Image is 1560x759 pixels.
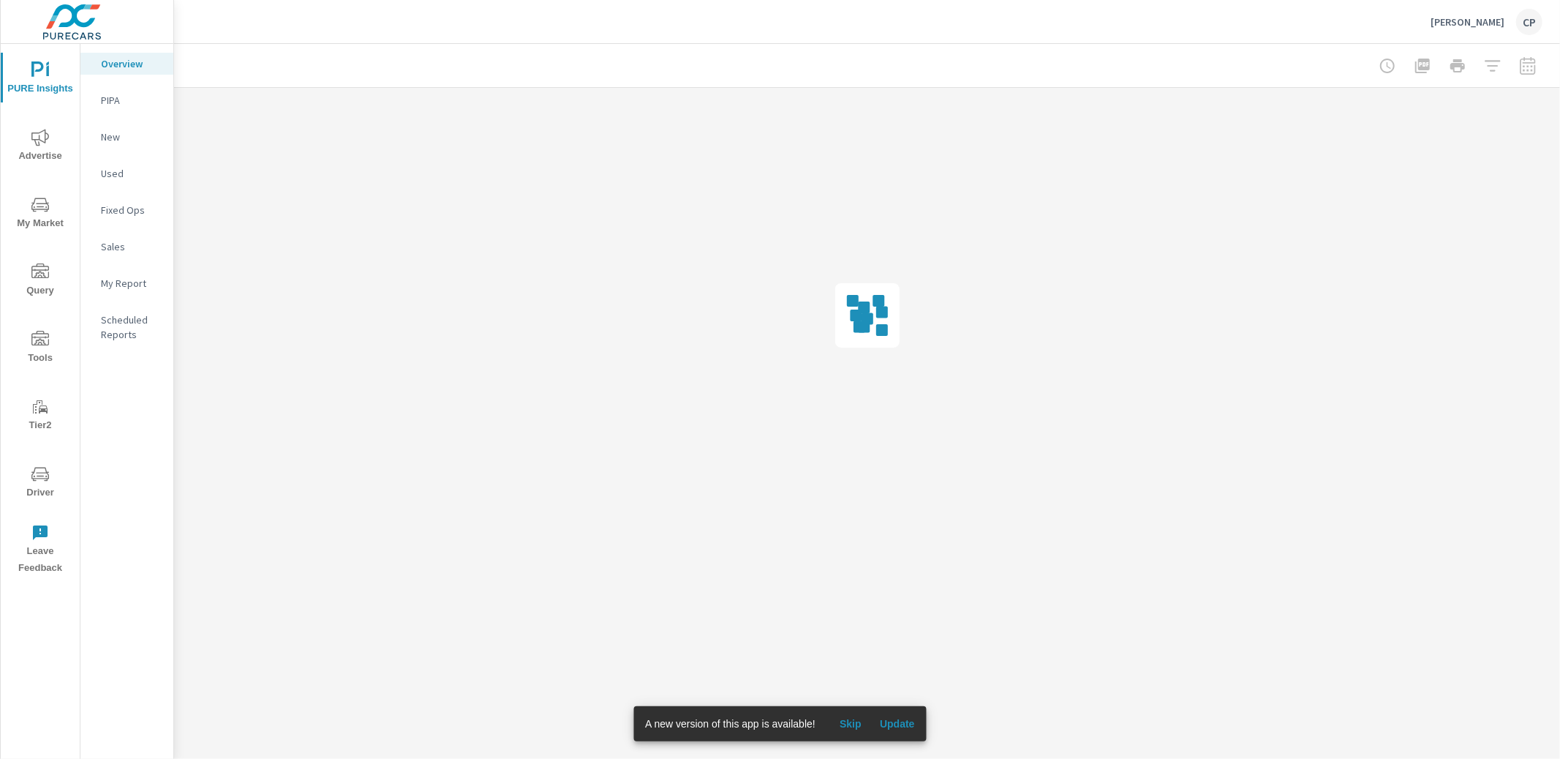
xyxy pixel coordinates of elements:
[1516,9,1542,35] div: CP
[645,718,815,730] span: A new version of this app is available!
[1431,15,1504,29] p: [PERSON_NAME]
[80,162,173,184] div: Used
[5,398,75,434] span: Tier2
[101,239,162,254] p: Sales
[827,712,874,736] button: Skip
[5,196,75,232] span: My Market
[101,130,162,144] p: New
[5,466,75,501] span: Driver
[880,717,915,730] span: Update
[5,61,75,97] span: PURE Insights
[101,56,162,71] p: Overview
[80,89,173,111] div: PIPA
[80,53,173,75] div: Overview
[101,93,162,108] p: PIPA
[874,712,921,736] button: Update
[101,166,162,181] p: Used
[5,129,75,165] span: Advertise
[833,717,868,730] span: Skip
[1,44,80,583] div: nav menu
[101,313,162,342] p: Scheduled Reports
[80,199,173,221] div: Fixed Ops
[5,524,75,577] span: Leave Feedback
[80,309,173,345] div: Scheduled Reports
[101,203,162,217] p: Fixed Ops
[80,272,173,294] div: My Report
[5,263,75,299] span: Query
[101,276,162,291] p: My Report
[80,126,173,148] div: New
[80,236,173,258] div: Sales
[5,331,75,367] span: Tools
